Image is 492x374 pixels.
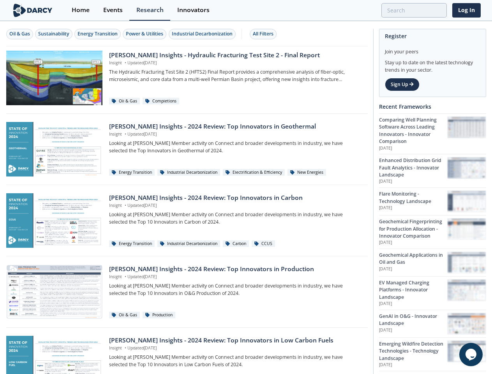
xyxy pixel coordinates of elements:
[123,60,127,65] span: •
[72,7,90,13] div: Home
[109,265,362,274] div: [PERSON_NAME] Insights - 2024 Review: Top Innovators in Production
[385,43,480,55] div: Join your peers
[109,203,362,209] p: Insight Updated [DATE]
[385,29,480,43] div: Register
[35,29,72,39] button: Sustainability
[126,30,163,37] div: Power & Utilities
[109,345,362,351] p: Insight Updated [DATE]
[379,340,447,362] div: Emerging Wildfire Detection Technologies - Technology Landscape
[123,203,127,208] span: •
[74,29,121,39] button: Energy Transition
[379,157,447,178] div: Enhanced Distribution Grid Fault Analytics - Innovator Landscape
[157,240,220,247] div: Industrial Decarbonization
[157,169,220,176] div: Industrial Decarbonization
[385,55,480,74] div: Stay up to date on the latest technology trends in your sector.
[381,3,447,18] input: Advanced Search
[109,193,362,203] div: [PERSON_NAME] Insights - 2024 Review: Top Innovators in Carbon
[123,274,127,279] span: •
[379,252,447,266] div: Geochemical Applications in Oil and Gas
[109,240,155,247] div: Energy Transition
[38,30,69,37] div: Sustainability
[143,312,175,319] div: Production
[379,310,486,337] a: GenAI in O&G - Innovator Landscape [DATE] GenAI in O&G - Innovator Landscape preview
[379,337,486,371] a: Emerging Wildfire Detection Technologies - Technology Landscape [DATE] Emerging Wildfire Detectio...
[379,113,486,154] a: Comparing Well Planning Software Across Leading Innovators - Innovator Comparison [DATE] Comparin...
[379,191,447,205] div: Flare Monitoring - Technology Landscape
[109,336,362,345] div: [PERSON_NAME] Insights - 2024 Review: Top Innovators in Low Carbon Fuels
[287,169,326,176] div: New Energies
[379,362,447,368] p: [DATE]
[379,240,447,246] p: [DATE]
[6,122,368,176] a: Darcy Insights - 2024 Review: Top Innovators in Geothermal preview [PERSON_NAME] Insights - 2024 ...
[109,60,362,66] p: Insight Updated [DATE]
[109,122,362,131] div: [PERSON_NAME] Insights - 2024 Review: Top Innovators in Geothermal
[379,249,486,276] a: Geochemical Applications in Oil and Gas [DATE] Geochemical Applications in Oil and Gas preview
[78,30,118,37] div: Energy Transition
[379,301,447,307] p: [DATE]
[223,240,249,247] div: Carbon
[223,169,285,176] div: Electrification & Efficiency
[379,327,447,333] p: [DATE]
[250,29,277,39] button: All Filters
[109,274,362,280] p: Insight Updated [DATE]
[6,29,33,39] button: Oil & Gas
[6,51,368,105] a: Darcy Insights - Hydraulic Fracturing Test Site 2 - Final Report preview [PERSON_NAME] Insights -...
[379,218,447,240] div: Geochemical Fingerprinting for Production Allocation - Innovator Comparison
[123,29,166,39] button: Power & Utilities
[12,4,54,17] img: logo-wide.svg
[379,154,486,187] a: Enhanced Distribution Grid Fault Analytics - Innovator Landscape [DATE] Enhanced Distribution Gri...
[109,140,362,154] p: Looking at [PERSON_NAME] Member activity on Connect and broader developments in industry, we have...
[109,211,362,226] p: Looking at [PERSON_NAME] Member activity on Connect and broader developments in industry, we have...
[109,98,140,105] div: Oil & Gas
[9,30,30,37] div: Oil & Gas
[379,178,447,185] p: [DATE]
[379,145,447,152] p: [DATE]
[109,69,362,83] p: The Hydraulic Fracturing Test Site 2 (HFTS2) Final Report provides a comprehensive analysis of fi...
[109,169,155,176] div: Energy Transition
[379,266,447,272] p: [DATE]
[123,345,127,351] span: •
[379,205,447,211] p: [DATE]
[452,3,481,18] a: Log In
[379,276,486,310] a: EV Managed Charging Platforms - Innovator Landscape [DATE] EV Managed Charging Platforms - Innova...
[253,30,273,37] div: All Filters
[103,7,123,13] div: Events
[6,193,368,248] a: Darcy Insights - 2024 Review: Top Innovators in Carbon preview [PERSON_NAME] Insights - 2024 Revi...
[385,78,420,91] a: Sign Up
[177,7,210,13] div: Innovators
[109,131,362,138] p: Insight Updated [DATE]
[379,187,486,215] a: Flare Monitoring - Technology Landscape [DATE] Flare Monitoring - Technology Landscape preview
[379,313,447,327] div: GenAI in O&G - Innovator Landscape
[109,51,362,60] div: [PERSON_NAME] Insights - Hydraulic Fracturing Test Site 2 - Final Report
[109,312,140,319] div: Oil & Gas
[6,265,368,319] a: Darcy Insights - 2024 Review: Top Innovators in Production preview [PERSON_NAME] Insights - 2024 ...
[109,354,362,368] p: Looking at [PERSON_NAME] Member activity on Connect and broader developments in industry, we have...
[123,131,127,137] span: •
[379,279,447,301] div: EV Managed Charging Platforms - Innovator Landscape
[379,100,486,113] div: Recent Frameworks
[459,343,484,366] iframe: chat widget
[169,29,236,39] button: Industrial Decarbonization
[172,30,233,37] div: Industrial Decarbonization
[136,7,164,13] div: Research
[379,215,486,249] a: Geochemical Fingerprinting for Production Allocation - Innovator Comparison [DATE] Geochemical Fi...
[252,240,275,247] div: CCUS
[379,116,447,145] div: Comparing Well Planning Software Across Leading Innovators - Innovator Comparison
[143,98,179,105] div: Completions
[109,282,362,297] p: Looking at [PERSON_NAME] Member activity on Connect and broader developments in industry, we have...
